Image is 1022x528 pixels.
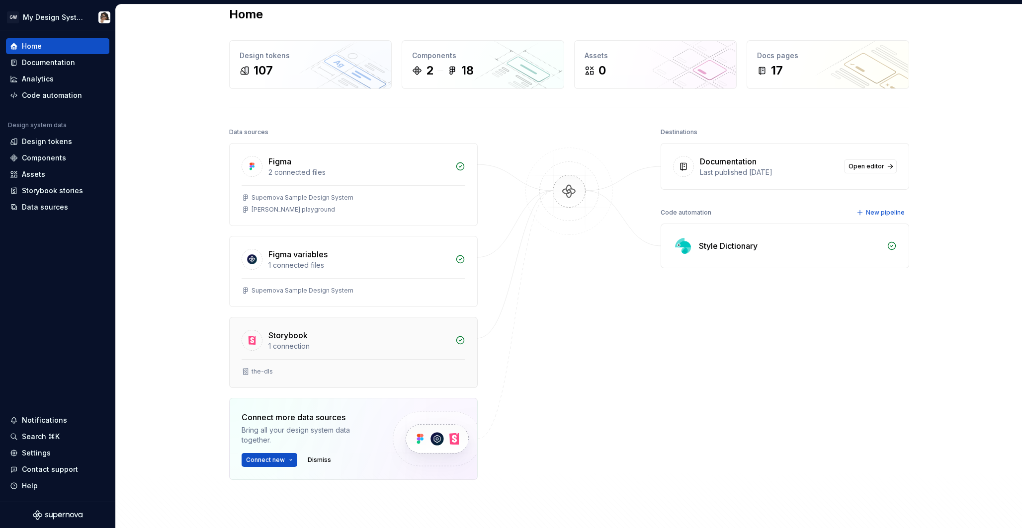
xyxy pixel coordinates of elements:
a: Docs pages17 [747,40,909,89]
div: Settings [22,448,51,458]
div: Figma variables [268,248,328,260]
button: Help [6,478,109,494]
h2: Home [229,6,263,22]
img: Jessica [98,11,110,23]
div: Home [22,41,42,51]
div: Docs pages [757,51,899,61]
div: Documentation [700,155,757,167]
button: Contact support [6,461,109,477]
button: Dismiss [303,453,336,467]
span: New pipeline [866,209,905,217]
div: Analytics [22,74,54,84]
div: Data sources [22,202,68,212]
div: Components [412,51,554,61]
a: Assets [6,166,109,182]
a: Documentation [6,55,109,71]
div: Figma [268,155,291,167]
a: Home [6,38,109,54]
button: Notifications [6,412,109,428]
div: Code automation [661,206,711,220]
div: Supernova Sample Design System [252,287,353,295]
a: Figma variables1 connected filesSupernova Sample Design System [229,236,478,307]
div: My Design System [23,12,86,22]
button: Connect new [242,453,297,467]
div: Contact support [22,464,78,474]
a: Components218 [402,40,564,89]
div: Code automation [22,90,82,100]
div: Documentation [22,58,75,68]
div: 107 [254,63,273,78]
a: Settings [6,445,109,461]
button: Search ⌘K [6,429,109,445]
div: Storybook [268,329,308,341]
div: Design system data [8,121,67,129]
div: Last published [DATE] [700,167,838,177]
span: Connect new [246,456,285,464]
div: Connect more data sources [242,411,376,423]
div: Design tokens [240,51,381,61]
svg: Supernova Logo [33,510,83,520]
div: [PERSON_NAME] playground [252,206,335,214]
a: Assets0 [574,40,737,89]
a: Code automation [6,87,109,103]
div: 17 [771,63,783,78]
a: Figma2 connected filesSupernova Sample Design System[PERSON_NAME] playground [229,143,478,226]
div: Components [22,153,66,163]
span: Dismiss [308,456,331,464]
div: 0 [598,63,606,78]
div: 2 connected files [268,167,449,177]
span: Open editor [849,162,884,170]
div: 18 [461,63,474,78]
div: Data sources [229,125,268,139]
div: GW [7,11,19,23]
a: Open editor [844,159,897,173]
div: Assets [585,51,726,61]
a: Components [6,150,109,166]
div: 2 [426,63,433,78]
div: Assets [22,169,45,179]
div: Destinations [661,125,697,139]
div: Design tokens [22,137,72,147]
div: 1 connection [268,341,449,351]
a: Design tokens [6,134,109,150]
div: Notifications [22,415,67,425]
div: Help [22,481,38,491]
a: Design tokens107 [229,40,392,89]
div: Style Dictionary [699,240,758,252]
button: GWMy Design SystemJessica [2,6,113,28]
div: Search ⌘K [22,432,60,442]
div: 1 connected files [268,260,449,270]
a: Analytics [6,71,109,87]
div: Storybook stories [22,186,83,196]
div: the-dls [252,368,273,376]
div: Bring all your design system data together. [242,425,376,445]
a: Storybook1 connectionthe-dls [229,317,478,388]
div: Supernova Sample Design System [252,194,353,202]
button: New pipeline [853,206,909,220]
a: Storybook stories [6,183,109,199]
a: Data sources [6,199,109,215]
